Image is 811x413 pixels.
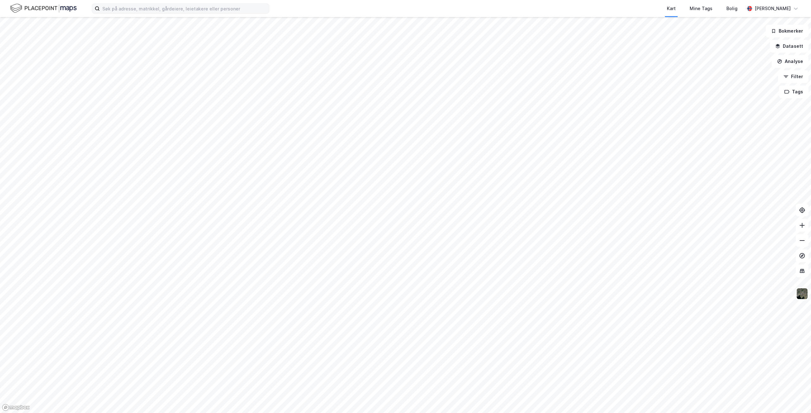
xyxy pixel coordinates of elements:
div: Mine Tags [690,5,712,12]
div: Kart [667,5,676,12]
div: [PERSON_NAME] [755,5,791,12]
div: Kontrollprogram for chat [779,383,811,413]
div: Bolig [726,5,738,12]
img: logo.f888ab2527a4732fd821a326f86c7f29.svg [10,3,77,14]
iframe: Chat Widget [779,383,811,413]
input: Søk på adresse, matrikkel, gårdeiere, leietakere eller personer [100,4,269,13]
